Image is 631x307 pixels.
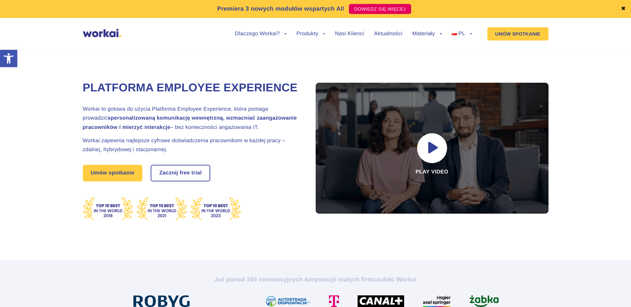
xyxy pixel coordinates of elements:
[487,27,549,41] a: UMÓW SPOTKANIE
[412,31,442,37] a: Materiały
[621,6,626,12] a: ✖
[217,4,345,13] p: Premiera 3 nowych modułów wspartych AI!
[335,31,364,37] a: Nasi Klienci
[374,31,402,37] a: Aktualności
[83,80,299,96] h1: Platforma Employee Experience
[131,275,500,283] h2: Już ponad 100 innowacyjnych korporacji zaufało Workai
[316,83,549,214] div: Play video
[335,276,373,283] i: i małych firm
[349,4,411,14] a: DOWIEDZ SIĘ WIĘCEJ
[83,105,299,132] h2: Workai to gotowa do użycia Platforma Employee Experience, która pomaga prowadzić – bez koniecznoś...
[83,136,299,154] h2: Workai zapewnia najlepsze cyfrowe doświadczenia pracownikom w każdej pracy – zdalnej, hybrydowej ...
[83,115,297,130] strong: spersonalizowaną komunikację wewnętrzną, wzmacniać zaangażowanie pracowników i mierzyć interakcje
[296,31,325,37] a: Produkty
[83,165,143,181] a: Umów spotkanie
[458,31,465,37] span: PL
[235,31,287,37] a: Dlaczego Workai?
[151,165,210,181] a: Zacznij free trial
